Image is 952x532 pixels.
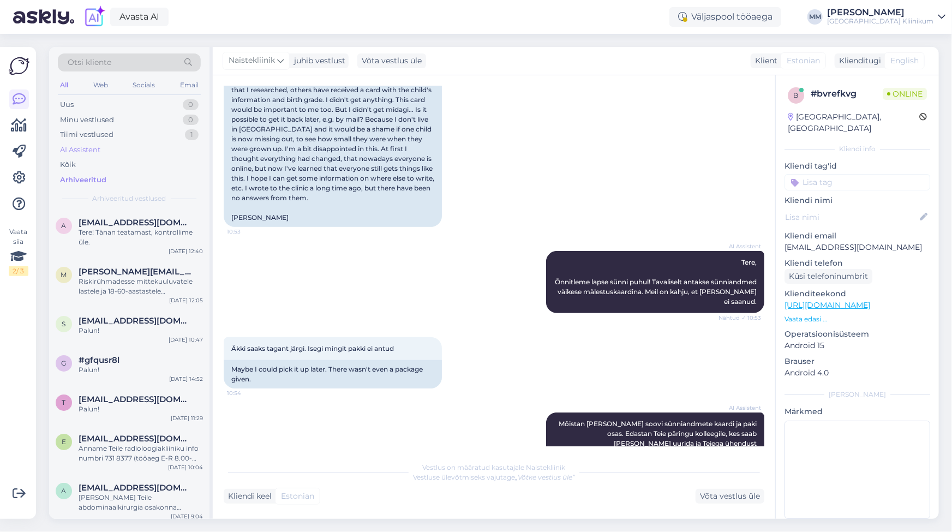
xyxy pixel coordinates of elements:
p: Kliendi telefon [785,258,930,269]
p: Märkmed [785,406,930,417]
a: [PERSON_NAME][GEOGRAPHIC_DATA] Kliinikum [827,8,945,26]
div: 2 / 3 [9,266,28,276]
span: Tere, Õnnitleme lapse sünni puhul! Tavaliselt antakse sünniandmed väikese mälestuskaardina. Meil ... [555,258,758,306]
span: Elikarand@gmail.com [79,434,192,444]
span: martin.kuuskmae@gmail.com [79,267,192,277]
div: Tiimi vestlused [60,129,113,140]
div: All [58,78,70,92]
div: Küsi telefoninumbrit [785,269,872,284]
p: Klienditeekond [785,288,930,300]
div: [DATE] 12:05 [169,296,203,304]
input: Lisa nimi [785,211,918,223]
div: Palun! [79,365,203,375]
img: Askly Logo [9,56,29,76]
div: juhib vestlust [290,55,345,67]
span: Mõistan [PERSON_NAME] soovi sünniandmete kaardi ja paki osas. Edastan Teie päringu kolleegile, ke... [559,420,758,457]
div: Kõik [60,159,76,170]
div: [DATE] 12:40 [169,247,203,255]
span: g [62,359,67,367]
span: t [62,398,66,407]
span: Arhiveeritud vestlused [93,194,166,204]
p: Kliendi email [785,230,930,242]
div: Tere! Tänan teatamast, kontrollime üle. [79,228,203,247]
span: English [890,55,919,67]
p: Kliendi nimi [785,195,930,206]
div: [DATE] 14:52 [169,375,203,383]
a: [URL][DOMAIN_NAME] [785,300,870,310]
div: Klient [751,55,777,67]
div: Uus [60,99,74,110]
div: [GEOGRAPHIC_DATA], [GEOGRAPHIC_DATA] [788,111,919,134]
div: Väljaspool tööaega [669,7,781,27]
span: Argoploom@gmail.com [79,218,192,228]
div: 0 [183,99,199,110]
div: Email [178,78,201,92]
span: Naistekliinik [229,55,275,67]
div: [PERSON_NAME] [785,390,930,399]
span: triin.fokin@gmail.com [79,394,192,404]
div: [GEOGRAPHIC_DATA] Kliinikum [827,17,933,26]
span: 10:53 [227,228,268,236]
span: AI Assistent [720,242,761,250]
span: 10:54 [227,389,268,397]
div: Riskirühmadesse mittekuuluvatele lastele ja 18-60-aastastele täiskasvanutele pole vaktsineerimine... [79,277,203,296]
div: [DATE] 10:04 [168,463,203,471]
span: Estonian [281,491,314,502]
div: Kliendi keel [224,491,272,502]
div: Socials [130,78,157,92]
span: Estonian [787,55,820,67]
span: A [62,487,67,495]
span: E [62,438,66,446]
span: #gfqusr8l [79,355,119,365]
p: Brauser [785,356,930,367]
p: Android 15 [785,340,930,351]
p: Vaata edasi ... [785,314,930,324]
p: Operatsioonisüsteem [785,328,930,340]
div: Minu vestlused [60,115,114,125]
span: m [61,271,67,279]
div: Palun! [79,326,203,336]
div: 0 [183,115,199,125]
span: AI Assistent [720,404,761,412]
div: 1 [185,129,199,140]
img: explore-ai [83,5,106,28]
span: Nähtud ✓ 10:53 [719,314,761,322]
span: A [62,222,67,230]
div: Hello, I'm writing about a concern, because I researched how other mothers were doing, so now I d... [224,41,442,227]
span: b [794,91,799,99]
div: Anname Teile radioloogiakliiniku info numbri 731 8377 (tööaeg E-R 8.00-16.00). Palun helistage ni... [79,444,203,463]
div: [PERSON_NAME] [827,8,933,17]
p: [EMAIL_ADDRESS][DOMAIN_NAME] [785,242,930,253]
div: Web [91,78,110,92]
span: Online [883,88,927,100]
div: [DATE] 11:29 [171,414,203,422]
i: „Võtke vestlus üle” [515,473,575,481]
div: Võta vestlus üle [357,53,426,68]
div: Vaata siia [9,227,28,276]
span: Äkki saaks tagant järgi. Isegi mingit pakki ei antud [231,344,394,352]
div: Võta vestlus üle [696,489,764,504]
div: Kliendi info [785,144,930,154]
span: Vestlus on määratud kasutajale Naistekliinik [423,463,566,471]
div: Maybe I could pick it up later. There wasn't even a package given. [224,360,442,388]
p: Android 4.0 [785,367,930,379]
div: [DATE] 10:47 [169,336,203,344]
div: AI Assistent [60,145,100,156]
div: Klienditugi [835,55,881,67]
div: MM [807,9,823,25]
span: Aigi.asser23@gmail.com [79,483,192,493]
span: Vestluse ülevõtmiseks vajutage [413,473,575,481]
div: Arhiveeritud [60,175,106,186]
div: [DATE] 9:04 [171,512,203,521]
a: Avasta AI [110,8,169,26]
div: [PERSON_NAME] Teile abdominaalkirurgia osakonna sekretäri numbri 731 8228 (E-R 08.00-16.00), et T... [79,493,203,512]
span: sanrikken@gmail.com [79,316,192,326]
span: Otsi kliente [68,57,111,68]
input: Lisa tag [785,174,930,190]
span: s [62,320,66,328]
p: Kliendi tag'id [785,160,930,172]
div: # bvrefkvg [811,87,883,100]
div: Palun! [79,404,203,414]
